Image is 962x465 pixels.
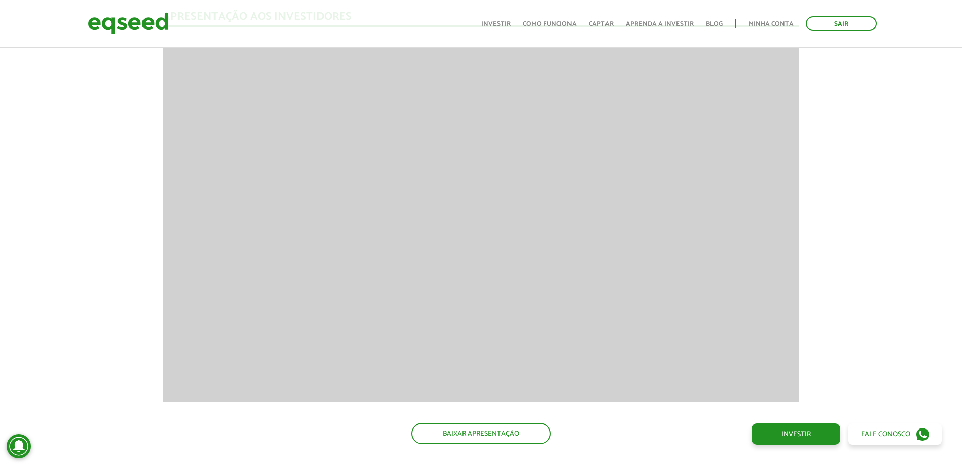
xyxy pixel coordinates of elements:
a: Aprenda a investir [626,21,694,27]
a: Captar [589,21,614,27]
a: Como funciona [523,21,577,27]
a: Sair [806,16,877,31]
a: BAIXAR APRESENTAÇÃO [411,423,551,444]
a: Fale conosco [848,423,942,445]
a: Minha conta [749,21,794,27]
a: Investir [481,21,511,27]
a: Blog [706,21,723,27]
a: Investir [752,423,840,445]
img: EqSeed [88,10,169,37]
